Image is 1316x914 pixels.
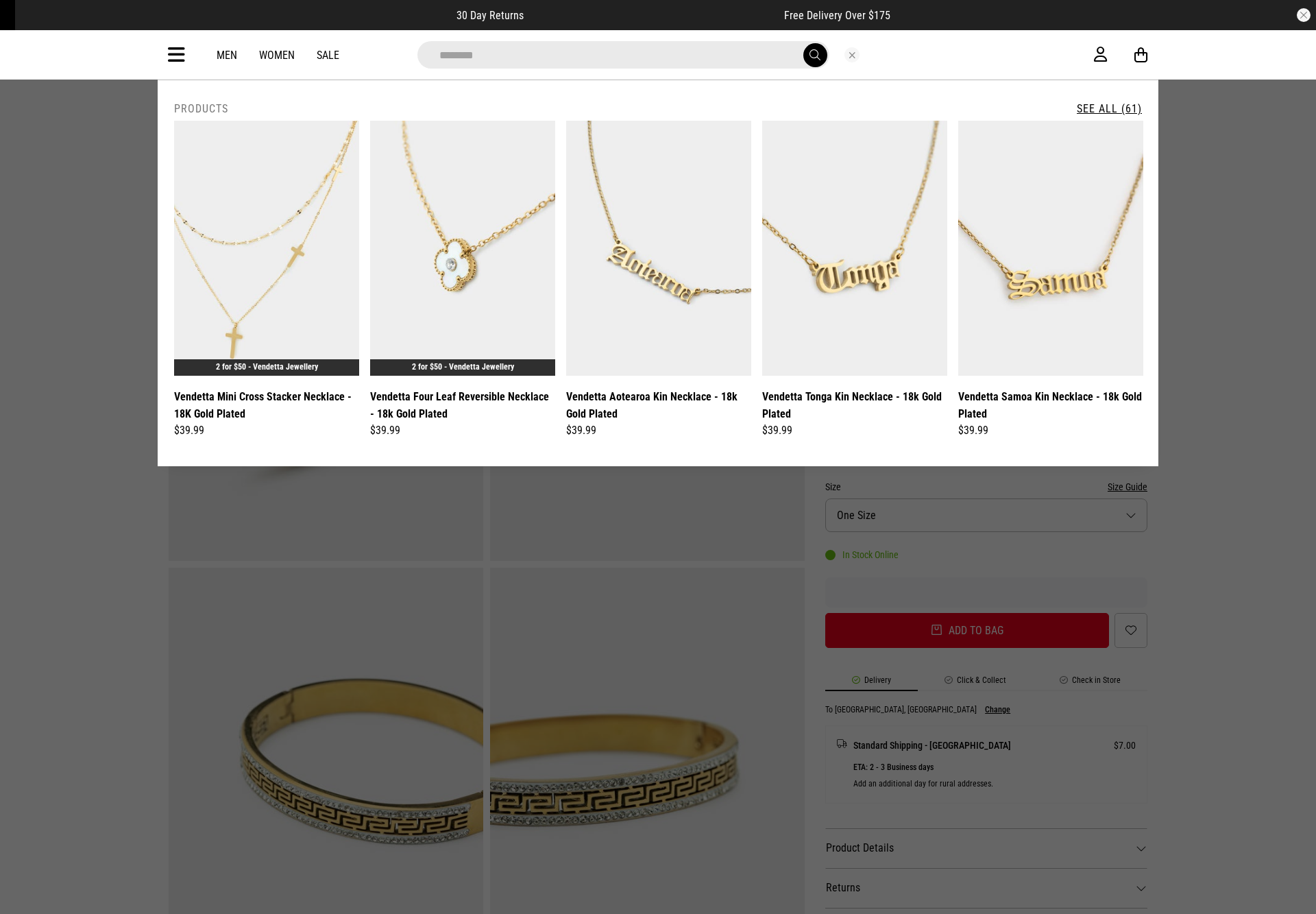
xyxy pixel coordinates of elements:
[762,388,947,422] a: Vendetta Tonga Kin Necklace - 18k Gold Plated
[456,9,524,22] span: 30 Day Returns
[174,388,359,422] a: Vendetta Mini Cross Stacker Necklace - 18K Gold Plated
[566,388,751,422] a: Vendetta Aotearoa Kin Necklace - 18k Gold Plated
[174,121,359,376] img: Vendetta Mini Cross Stacker Necklace - 18k Gold Plated in Silver
[259,49,295,62] a: Women
[174,102,228,115] h2: Products
[762,422,947,439] div: $39.99
[174,422,359,439] div: $39.99
[958,388,1143,422] a: Vendetta Samoa Kin Necklace - 18k Gold Plated
[317,49,339,62] a: Sale
[958,121,1143,376] img: Vendetta Samoa Kin Necklace - 18k Gold Plated in Gold
[784,9,890,22] span: Free Delivery Over $175
[551,8,757,22] iframe: Customer reviews powered by Trustpilot
[1077,102,1142,115] a: See All (61)
[566,422,751,439] div: $39.99
[370,121,555,376] img: Vendetta Four Leaf Reversible Necklace - 18k Gold Plated in White
[217,49,237,62] a: Men
[216,362,318,372] a: 2 for $50 - Vendetta Jewellery
[370,388,555,422] a: Vendetta Four Leaf Reversible Necklace - 18k Gold Plated
[412,362,514,372] a: 2 for $50 - Vendetta Jewellery
[844,47,860,62] button: Close search
[11,5,52,47] button: Open LiveChat chat widget
[958,422,1143,439] div: $39.99
[762,121,947,376] img: Vendetta Tonga Kin Necklace - 18k Gold Plated in Gold
[566,121,751,376] img: Vendetta Aotearoa Kin Necklace - 18k Gold Plated in Gold
[370,422,555,439] div: $39.99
